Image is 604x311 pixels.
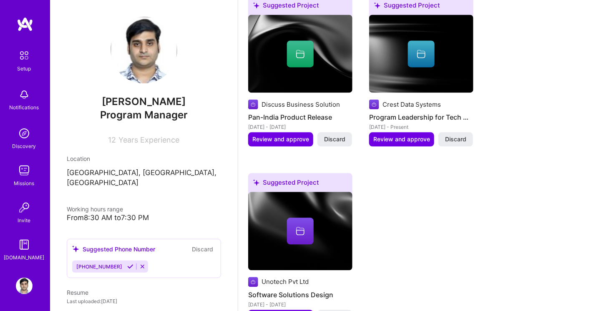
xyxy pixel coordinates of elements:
[248,173,352,195] div: Suggested Project
[369,123,473,131] div: [DATE] - Present
[369,112,473,123] h4: Program Leadership for Tech Giants
[67,297,221,306] div: Last uploaded: [DATE]
[262,100,340,109] div: Discuss Business Solution
[67,206,123,213] span: Working hours range
[16,162,33,179] img: teamwork
[16,236,33,253] img: guide book
[119,135,180,144] span: Years Experience
[100,109,188,121] span: Program Manager
[67,289,88,296] span: Resume
[14,179,35,188] div: Missions
[67,213,221,222] div: From 8:30 AM to 7:30 PM
[248,15,352,93] img: cover
[17,17,33,32] img: logo
[111,17,177,83] img: User Avatar
[253,179,259,186] i: icon SuggestedTeams
[189,244,216,254] button: Discard
[67,95,221,108] span: [PERSON_NAME]
[248,123,352,131] div: [DATE] - [DATE]
[248,277,258,287] img: Company logo
[127,263,133,270] i: Accept
[15,47,33,64] img: setup
[18,64,31,73] div: Setup
[369,15,473,93] img: cover
[373,135,430,143] span: Review and approve
[18,216,31,225] div: Invite
[369,99,379,109] img: Company logo
[72,245,155,253] div: Suggested Phone Number
[16,86,33,103] img: bell
[248,300,352,309] div: [DATE] - [DATE]
[369,132,434,146] button: Review and approve
[374,2,380,8] i: icon SuggestedTeams
[438,132,473,146] button: Discard
[10,103,39,112] div: Notifications
[248,112,352,123] h4: Pan-India Product Release
[253,2,259,8] i: icon SuggestedTeams
[16,278,33,294] img: User Avatar
[13,142,36,150] div: Discovery
[76,263,122,270] span: [PHONE_NUMBER]
[67,168,221,188] p: [GEOGRAPHIC_DATA], [GEOGRAPHIC_DATA], [GEOGRAPHIC_DATA]
[4,253,45,262] div: [DOMAIN_NAME]
[252,135,309,143] span: Review and approve
[317,132,352,146] button: Discard
[139,263,146,270] i: Reject
[108,135,116,144] span: 12
[445,135,466,143] span: Discard
[16,125,33,142] img: discovery
[248,289,352,300] h4: Software Solutions Design
[14,278,35,294] a: User Avatar
[383,100,441,109] div: Crest Data Systems
[248,192,352,270] img: cover
[72,246,79,253] i: icon SuggestedTeams
[262,277,309,286] div: Unotech Pvt Ltd
[248,132,313,146] button: Review and approve
[16,199,33,216] img: Invite
[67,154,221,163] div: Location
[324,135,345,143] span: Discard
[248,99,258,109] img: Company logo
